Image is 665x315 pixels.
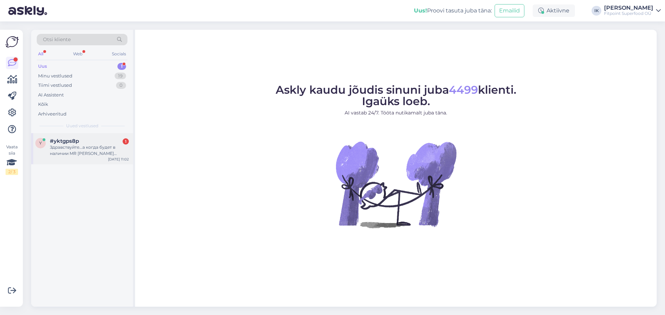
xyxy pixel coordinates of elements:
[604,5,661,16] a: [PERSON_NAME]Fitpoint Superfood OÜ
[116,82,126,89] div: 0
[604,5,653,11] div: [PERSON_NAME]
[414,7,492,15] div: Proovi tasuta juba täna:
[43,36,71,43] span: Otsi kliente
[38,63,47,70] div: Uus
[66,123,98,129] span: Uued vestlused
[38,73,72,80] div: Minu vestlused
[276,109,516,117] p: AI vastab 24/7. Tööta nutikamalt juba täna.
[123,138,129,145] div: 1
[6,169,18,175] div: 2 / 3
[38,82,72,89] div: Tiimi vestlused
[115,73,126,80] div: 19
[6,35,19,48] img: Askly Logo
[108,157,129,162] div: [DATE] 11:02
[604,11,653,16] div: Fitpoint Superfood OÜ
[117,63,126,70] div: 1
[72,49,84,58] div: Web
[50,138,79,144] span: #yktgps8p
[334,122,458,247] img: No Chat active
[39,140,42,146] span: y
[276,83,516,108] span: Askly kaudu jõudis sinuni juba klienti. Igaüks loeb.
[414,7,427,14] b: Uus!
[533,4,575,17] div: Aktiivne
[37,49,45,58] div: All
[38,111,66,118] div: Arhiveeritud
[38,101,48,108] div: Kõik
[495,4,524,17] button: Emailid
[592,6,601,16] div: IK
[6,144,18,175] div: Vaata siia
[50,144,129,157] div: Здравствуйте...а когда будет в наличии MR [PERSON_NAME] ZERO?....спасибо..
[449,83,478,96] span: 4499
[110,49,127,58] div: Socials
[38,92,64,99] div: AI Assistent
